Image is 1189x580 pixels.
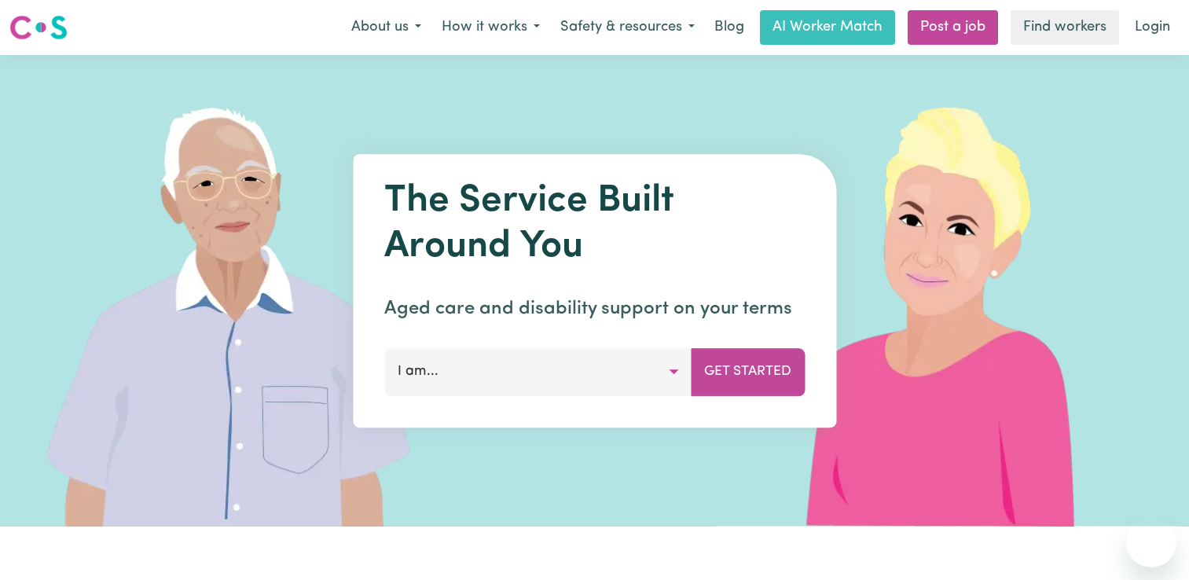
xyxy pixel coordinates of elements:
button: I am... [384,348,692,395]
a: Login [1125,10,1180,45]
button: About us [341,11,431,44]
a: Find workers [1011,10,1119,45]
a: Blog [705,10,754,45]
img: Careseekers logo [9,13,68,42]
button: Safety & resources [550,11,705,44]
a: AI Worker Match [760,10,895,45]
p: Aged care and disability support on your terms [384,295,805,323]
button: How it works [431,11,550,44]
h1: The Service Built Around You [384,179,805,270]
a: Careseekers logo [9,9,68,46]
button: Get Started [691,348,805,395]
iframe: 启动消息传送窗口的按钮 [1126,517,1176,567]
a: Post a job [908,10,998,45]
